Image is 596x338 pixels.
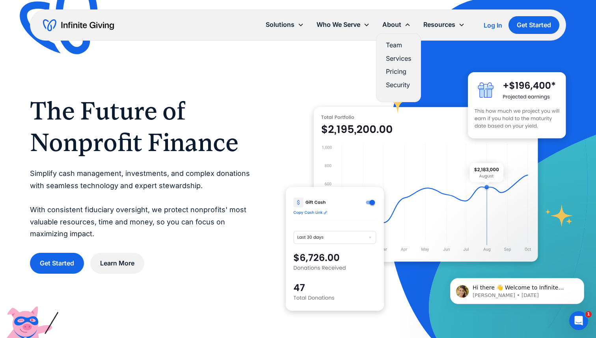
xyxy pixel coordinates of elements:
[317,19,360,30] div: Who We Serve
[386,40,411,50] a: Team
[438,261,596,317] iframe: Intercom notifications message
[417,16,471,33] div: Resources
[386,66,411,77] a: Pricing
[382,19,401,30] div: About
[266,19,294,30] div: Solutions
[314,107,538,262] img: nonprofit donation platform
[386,53,411,64] a: Services
[259,16,310,33] div: Solutions
[90,253,144,274] a: Learn More
[423,19,455,30] div: Resources
[386,80,411,90] a: Security
[376,33,421,102] nav: About
[30,95,254,158] h1: The Future of Nonprofit Finance
[30,168,254,240] p: Simplify cash management, investments, and complex donations with seamless technology and expert ...
[310,16,376,33] div: Who We Serve
[484,22,502,28] div: Log In
[545,205,573,227] img: fundraising star
[376,16,417,33] div: About
[569,311,588,330] iframe: Intercom live chat
[484,21,502,30] a: Log In
[286,187,384,311] img: donation software for nonprofits
[43,19,114,32] a: home
[585,311,592,317] span: 1
[508,16,559,34] a: Get Started
[30,253,84,274] a: Get Started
